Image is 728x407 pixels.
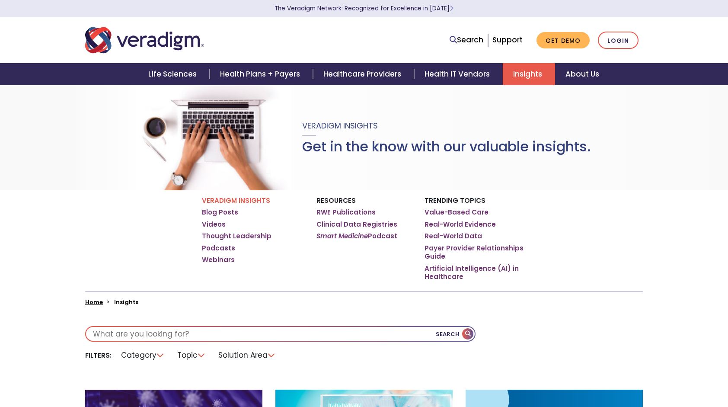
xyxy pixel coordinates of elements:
[598,32,639,49] a: Login
[202,256,235,264] a: Webinars
[302,138,591,155] h1: Get in the know with our valuable insights.
[138,63,210,85] a: Life Sciences
[116,349,170,362] li: Category
[316,208,376,217] a: RWE Publications
[275,4,453,13] a: The Veradigm Network: Recognized for Excellence in [DATE]Learn More
[436,327,475,341] button: Search
[450,4,453,13] span: Learn More
[425,220,496,229] a: Real-World Evidence
[202,232,271,240] a: Thought Leadership
[450,34,483,46] a: Search
[210,63,313,85] a: Health Plans + Payers
[86,327,475,341] input: What are you looking for?
[202,244,235,253] a: Podcasts
[202,220,226,229] a: Videos
[536,32,590,49] a: Get Demo
[316,231,368,240] em: Smart Medicine
[425,208,489,217] a: Value-Based Care
[425,264,526,281] a: Artificial Intelligence (AI) in Healthcare
[492,35,523,45] a: Support
[85,351,112,360] li: Filters:
[302,120,378,131] span: Veradigm Insights
[555,63,610,85] a: About Us
[316,232,397,240] a: Smart MedicinePodcast
[85,298,103,306] a: Home
[414,63,503,85] a: Health IT Vendors
[425,244,526,261] a: Payer Provider Relationships Guide
[503,63,555,85] a: Insights
[172,349,211,362] li: Topic
[316,220,397,229] a: Clinical Data Registries
[213,349,281,362] li: Solution Area
[313,63,414,85] a: Healthcare Providers
[85,26,204,54] img: Veradigm logo
[425,232,482,240] a: Real-World Data
[202,208,238,217] a: Blog Posts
